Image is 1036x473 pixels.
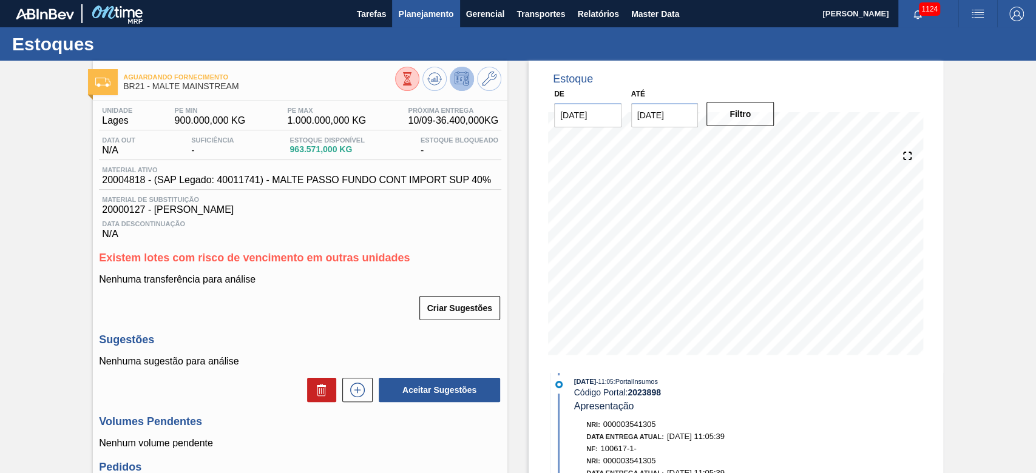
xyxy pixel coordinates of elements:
[95,78,110,87] img: Ícone
[555,381,563,388] img: atual
[99,136,138,156] div: N/A
[586,445,597,452] span: NF:
[516,7,565,21] span: Transportes
[970,7,985,21] img: userActions
[99,334,501,346] h3: Sugestões
[631,7,679,21] span: Master Data
[1009,7,1024,21] img: Logout
[102,107,132,114] span: Unidade
[919,2,940,16] span: 1124
[99,215,501,240] div: N/A
[102,115,132,126] span: Lages
[596,378,613,385] span: - 11:05
[16,8,74,19] img: TNhmsLtSVTkK8tSr43FrP2fwEKptu5GPRR3wAAAABJRU5ErkJggg==
[102,220,498,227] span: Data Descontinuação
[450,67,474,91] button: Desprogramar Estoque
[395,67,419,91] button: Visão Geral dos Estoques
[628,387,661,397] strong: 2023898
[477,67,501,91] button: Ir ao Master Data / Geral
[99,252,410,264] span: Existem lotes com risco de vencimento em outras unidades
[175,107,246,114] span: PE MIN
[287,115,366,126] span: 1.000.000,000 KG
[12,37,228,51] h1: Estoques
[586,421,600,428] span: Nri:
[398,7,453,21] span: Planejamento
[577,7,618,21] span: Relatórios
[123,73,395,81] span: Aguardando Fornecimento
[287,107,366,114] span: PE MAX
[408,115,498,126] span: 10/09 - 36.400,000 KG
[574,378,596,385] span: [DATE]
[379,378,500,402] button: Aceitar Sugestões
[419,296,500,320] button: Criar Sugestões
[188,136,237,156] div: -
[102,166,491,173] span: Material ativo
[175,115,246,126] span: 900.000,000 KG
[99,274,501,285] p: Nenhuma transferência para análise
[706,102,774,126] button: Filtro
[408,107,498,114] span: Próxima Entrega
[421,295,501,321] div: Criar Sugestões
[102,196,498,203] span: Material de Substituição
[99,356,501,367] p: Nenhuma sugestão para análise
[603,456,656,465] span: 000003541305
[600,444,636,453] span: 100617-1-
[99,438,501,449] p: Nenhum volume pendente
[553,73,593,86] div: Estoque
[191,136,234,144] span: Suficiência
[554,90,564,98] label: De
[336,378,373,402] div: Nova sugestão
[301,378,336,402] div: Excluir Sugestões
[603,420,656,429] span: 000003541305
[102,204,498,215] span: 20000127 - [PERSON_NAME]
[586,433,664,440] span: Data Entrega Atual:
[574,387,862,397] div: Código Portal:
[289,136,364,144] span: Estoque Disponível
[373,377,501,403] div: Aceitar Sugestões
[554,103,621,127] input: dd/mm/yyyy
[102,136,135,144] span: Data out
[99,415,501,428] h3: Volumes Pendentes
[898,5,937,22] button: Notificações
[289,145,364,154] span: 963.571,000 KG
[357,7,387,21] span: Tarefas
[574,401,634,411] span: Apresentação
[421,136,498,144] span: Estoque Bloqueado
[667,432,725,441] span: [DATE] 11:05:39
[631,103,699,127] input: dd/mm/yyyy
[418,136,501,156] div: -
[422,67,447,91] button: Atualizar Gráfico
[586,457,600,465] span: Nri:
[466,7,505,21] span: Gerencial
[631,90,645,98] label: Até
[123,82,395,91] span: BR21 - MALTE MAINSTREAM
[613,378,657,385] span: : PortalInsumos
[102,175,491,186] span: 20004818 - (SAP Legado: 40011741) - MALTE PASSO FUNDO CONT IMPORT SUP 40%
